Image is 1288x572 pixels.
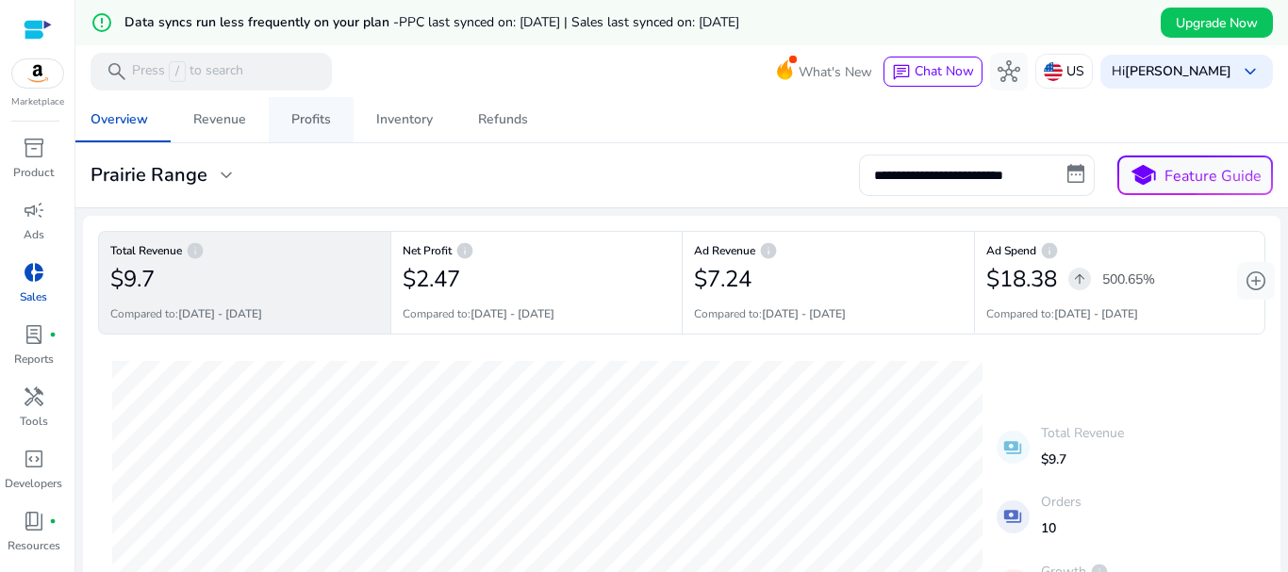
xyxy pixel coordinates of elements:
span: code_blocks [23,448,45,470]
span: expand_more [215,164,238,187]
p: Reports [14,351,54,368]
button: Upgrade Now [1161,8,1273,38]
span: search [106,60,128,83]
span: fiber_manual_record [49,331,57,338]
p: 500.65% [1102,270,1155,289]
button: schoolFeature Guide [1117,155,1273,195]
span: hub [998,60,1020,83]
p: Compared to: [694,305,846,322]
p: Compared to: [110,305,262,322]
p: Hi [1112,65,1231,78]
span: info [455,241,474,260]
h2: $18.38 [986,266,1057,293]
span: handyman [23,385,45,408]
p: Developers [5,475,62,492]
button: add_circle [1237,262,1275,300]
span: Upgrade Now [1176,13,1258,33]
p: Ads [24,226,44,243]
div: Refunds [478,113,528,126]
h2: $7.24 [694,266,751,293]
span: donut_small [23,261,45,284]
p: Press to search [132,61,243,82]
p: 10 [1041,518,1082,538]
p: Sales [20,288,47,305]
span: PPC last synced on: [DATE] | Sales last synced on: [DATE] [399,13,739,31]
p: Resources [8,537,60,554]
p: Compared to: [986,305,1138,322]
b: [PERSON_NAME] [1125,62,1231,80]
b: [DATE] - [DATE] [178,306,262,321]
span: chat [892,63,911,82]
p: Total Revenue [1041,423,1124,443]
div: Inventory [376,113,433,126]
div: Revenue [193,113,246,126]
span: book_4 [23,510,45,532]
p: Tools [20,413,48,430]
span: info [1040,241,1059,260]
span: campaign [23,199,45,221]
span: info [186,241,205,260]
h2: $2.47 [403,266,460,293]
h6: Total Revenue [110,249,379,253]
button: chatChat Now [883,57,983,87]
p: $9.7 [1041,449,1124,469]
span: arrow_upward [1072,271,1087,286]
h5: Data syncs run less frequently on your plan - [124,15,739,31]
img: us.svg [1044,62,1063,81]
mat-icon: payments [997,431,1030,464]
h3: Prairie Range [91,164,207,187]
p: Orders [1041,492,1082,512]
span: keyboard_arrow_down [1239,60,1262,83]
button: hub [990,53,1028,90]
h2: $9.7 [110,266,155,293]
mat-icon: payments [997,500,1030,533]
span: lab_profile [23,323,45,346]
span: school [1130,162,1157,189]
div: Overview [91,113,148,126]
p: Product [13,164,54,181]
p: US [1066,55,1084,88]
h6: Ad Revenue [694,249,963,253]
b: [DATE] - [DATE] [762,306,846,321]
span: inventory_2 [23,137,45,159]
mat-icon: error_outline [91,11,113,34]
p: Marketplace [11,95,64,109]
h6: Ad Spend [986,249,1254,253]
h6: Net Profit [403,249,671,253]
span: / [169,61,186,82]
span: info [759,241,778,260]
b: [DATE] - [DATE] [1054,306,1138,321]
span: add_circle [1245,270,1267,292]
span: Chat Now [915,62,974,80]
p: Feature Guide [1164,165,1262,188]
img: amazon.svg [12,59,63,88]
span: fiber_manual_record [49,517,57,525]
p: Compared to: [403,305,554,322]
span: What's New [799,56,872,89]
div: Profits [291,113,331,126]
b: [DATE] - [DATE] [471,306,554,321]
